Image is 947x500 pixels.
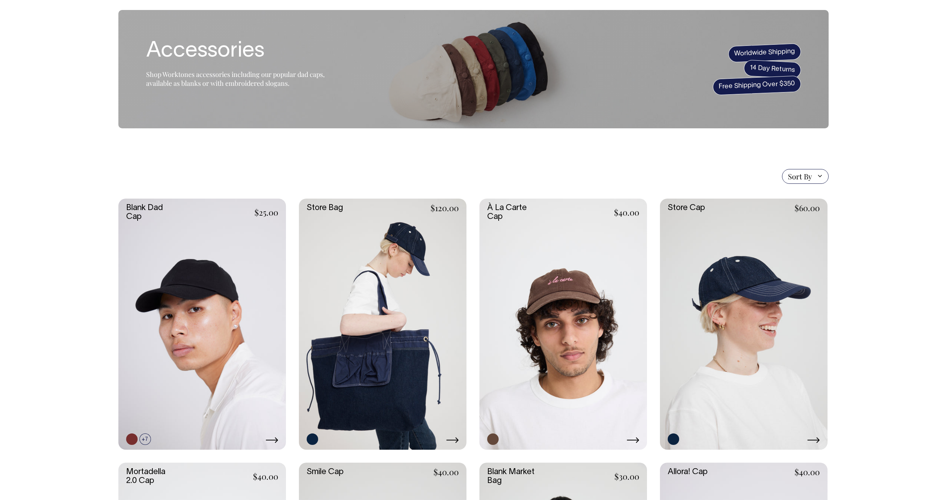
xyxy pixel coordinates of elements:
span: Free Shipping Over $350 [712,75,801,95]
h1: Accessories [146,40,331,63]
span: Worldwide Shipping [728,43,801,62]
span: 14 Day Returns [744,60,801,79]
span: +7 [139,433,151,445]
span: Shop Worktones accessories including our popular dad caps, available as blanks or with embroidere... [146,70,325,88]
span: Sort By [788,172,812,181]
